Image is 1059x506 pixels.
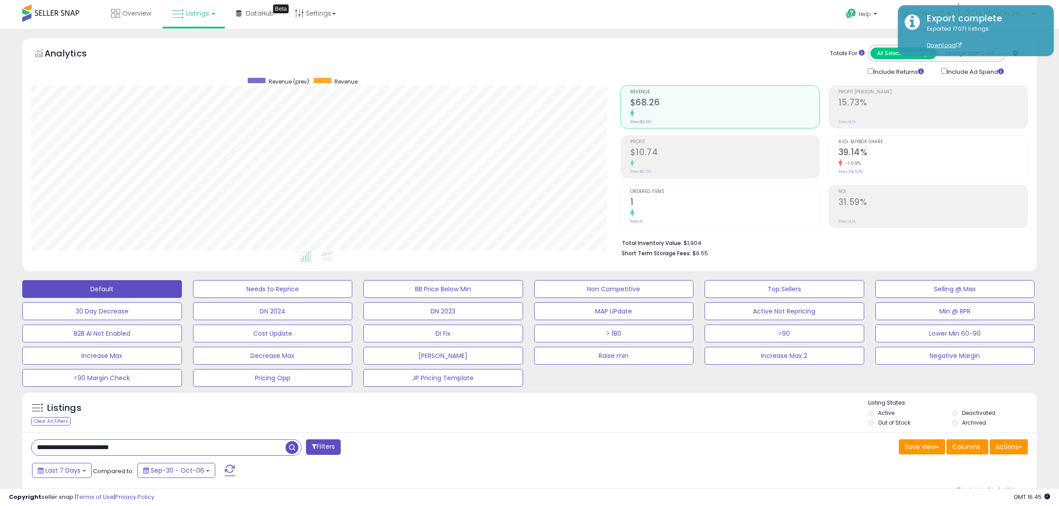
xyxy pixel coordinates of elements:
[622,249,691,257] b: Short Term Storage Fees:
[962,419,986,426] label: Archived
[47,402,81,414] h5: Listings
[534,280,694,298] button: Non Competitive
[44,47,104,62] h5: Analytics
[193,369,353,387] button: Pricing Opp
[22,347,182,365] button: Increase Max
[838,119,856,124] small: Prev: N/A
[534,325,694,342] button: > 180
[842,160,861,167] small: -1.09%
[920,25,1047,50] div: Exported 17071 listings.
[32,463,92,478] button: Last 7 Days
[630,90,819,95] span: Revenue
[838,189,1027,194] span: ROI
[875,302,1035,320] button: Min @ RPR
[45,466,81,475] span: Last 7 Days
[920,12,1047,25] div: Export complete
[93,467,134,475] span: Compared to:
[622,239,682,247] b: Total Inventory Value:
[927,41,962,49] a: Download
[630,219,643,224] small: Prev: 0
[630,147,819,159] h2: $10.74
[193,280,353,298] button: Needs to Reprice
[838,147,1027,159] h2: 39.14%
[534,347,694,365] button: Raise min
[122,9,151,18] span: Overview
[269,78,309,85] span: Revenue (prev)
[990,439,1028,454] button: Actions
[630,169,651,174] small: Prev: $0.00
[838,140,1027,145] span: Avg. Buybox Share
[705,280,864,298] button: Top Sellers
[186,9,209,18] span: Listings
[9,493,154,502] div: seller snap | |
[859,10,871,18] span: Help
[705,325,864,342] button: >90
[306,439,341,455] button: Filters
[22,325,182,342] button: B2B AI Not Enabled
[878,409,894,417] label: Active
[838,169,862,174] small: Prev: 39.57%
[22,280,182,298] button: Default
[952,442,980,451] span: Columns
[838,90,1027,95] span: Profit [PERSON_NAME]
[363,369,523,387] button: JP Pricing Template
[9,493,41,501] strong: Copyright
[838,97,1027,109] h2: 15.73%
[193,302,353,320] button: DN 2024
[838,219,856,224] small: Prev: N/A
[137,463,215,478] button: Sep-30 - Oct-06
[334,78,358,85] span: Revenue
[363,347,523,365] button: [PERSON_NAME]
[861,66,934,76] div: Include Returns
[273,4,289,13] div: Tooltip anchor
[705,302,864,320] button: Active Not Repricing
[875,347,1035,365] button: Negative Margin
[830,49,865,58] div: Totals For
[246,9,274,18] span: DataHub
[31,417,71,426] div: Clear All Filters
[630,189,819,194] span: Ordered Items
[934,66,1018,76] div: Include Ad Spend
[875,325,1035,342] button: Lower Min 60-90
[705,347,864,365] button: Increase Max 2
[193,347,353,365] button: Decrease Max
[946,439,988,454] button: Columns
[363,302,523,320] button: DN 2023
[878,419,910,426] label: Out of Stock
[1014,493,1050,501] span: 2025-10-14 16:45 GMT
[630,119,651,124] small: Prev: $0.00
[193,325,353,342] button: Cost Update
[839,1,886,29] a: Help
[115,493,154,501] a: Privacy Policy
[363,325,523,342] button: DI Fix
[957,486,1028,494] div: Displaying 1 to 1 of 1 items
[868,399,1037,407] p: Listing States:
[76,493,114,501] a: Terms of Use
[22,369,182,387] button: <90 Margin Check
[151,466,204,475] span: Sep-30 - Oct-06
[875,280,1035,298] button: Selling @ Max
[899,439,945,454] button: Save View
[870,48,937,59] button: All Selected Listings
[838,197,1027,209] h2: 31.59%
[846,8,857,19] i: Get Help
[962,409,995,417] label: Deactivated
[363,280,523,298] button: BB Price Below Min
[693,249,708,257] span: $6.55
[622,237,1021,248] li: $1,904
[22,302,182,320] button: 30 Day Decrease
[534,302,694,320] button: MAP UPdate
[630,140,819,145] span: Profit
[630,197,819,209] h2: 1
[630,97,819,109] h2: $68.26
